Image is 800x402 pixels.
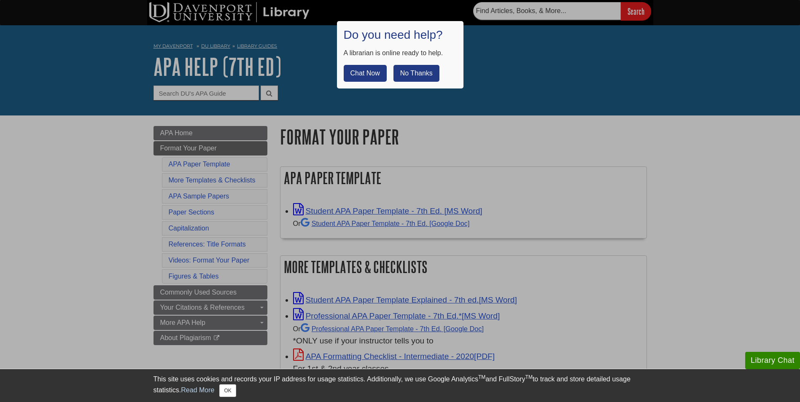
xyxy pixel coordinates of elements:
[745,352,800,369] button: Library Chat
[525,374,533,380] sup: TM
[344,65,387,82] button: Chat Now
[478,374,485,380] sup: TM
[393,65,439,82] button: No Thanks
[344,48,457,58] div: A librarian is online ready to help.
[344,28,457,42] h1: Do you need help?
[154,374,647,397] div: This site uses cookies and records your IP address for usage statistics. Additionally, we use Goo...
[219,384,236,397] button: Close
[181,386,214,394] a: Read More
